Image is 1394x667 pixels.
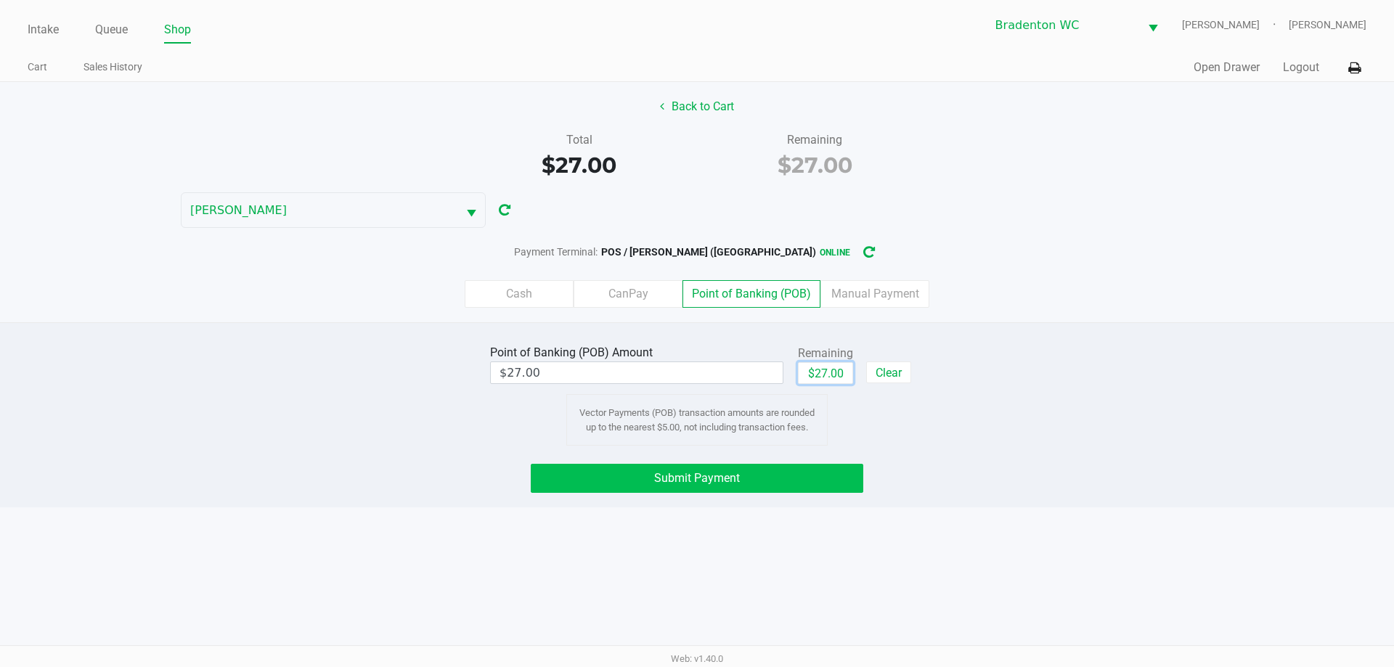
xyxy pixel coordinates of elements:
[95,20,128,40] a: Queue
[574,280,682,308] label: CanPay
[601,246,816,258] span: POS / [PERSON_NAME] ([GEOGRAPHIC_DATA])
[490,344,659,361] div: Point of Banking (POB) Amount
[465,280,574,308] label: Cash
[83,58,142,76] a: Sales History
[682,280,820,308] label: Point of Banking (POB)
[1283,59,1319,76] button: Logout
[798,345,853,362] div: Remaining
[164,20,191,40] a: Shop
[190,202,449,219] span: [PERSON_NAME]
[1289,17,1366,33] span: [PERSON_NAME]
[1194,59,1260,76] button: Open Drawer
[708,131,922,149] div: Remaining
[671,653,723,664] span: Web: v1.40.0
[820,247,850,258] span: online
[798,362,853,384] button: $27.00
[514,246,598,258] span: Payment Terminal:
[28,58,47,76] a: Cart
[1182,17,1289,33] span: [PERSON_NAME]
[566,394,828,446] div: Vector Payments (POB) transaction amounts are rounded up to the nearest $5.00, not including tran...
[654,471,740,485] span: Submit Payment
[472,131,686,149] div: Total
[457,193,485,227] button: Select
[866,361,911,383] button: Clear
[28,20,59,40] a: Intake
[708,149,922,181] div: $27.00
[472,149,686,181] div: $27.00
[651,93,743,120] button: Back to Cart
[531,464,863,493] button: Submit Payment
[995,17,1130,34] span: Bradenton WC
[1139,8,1167,42] button: Select
[820,280,929,308] label: Manual Payment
